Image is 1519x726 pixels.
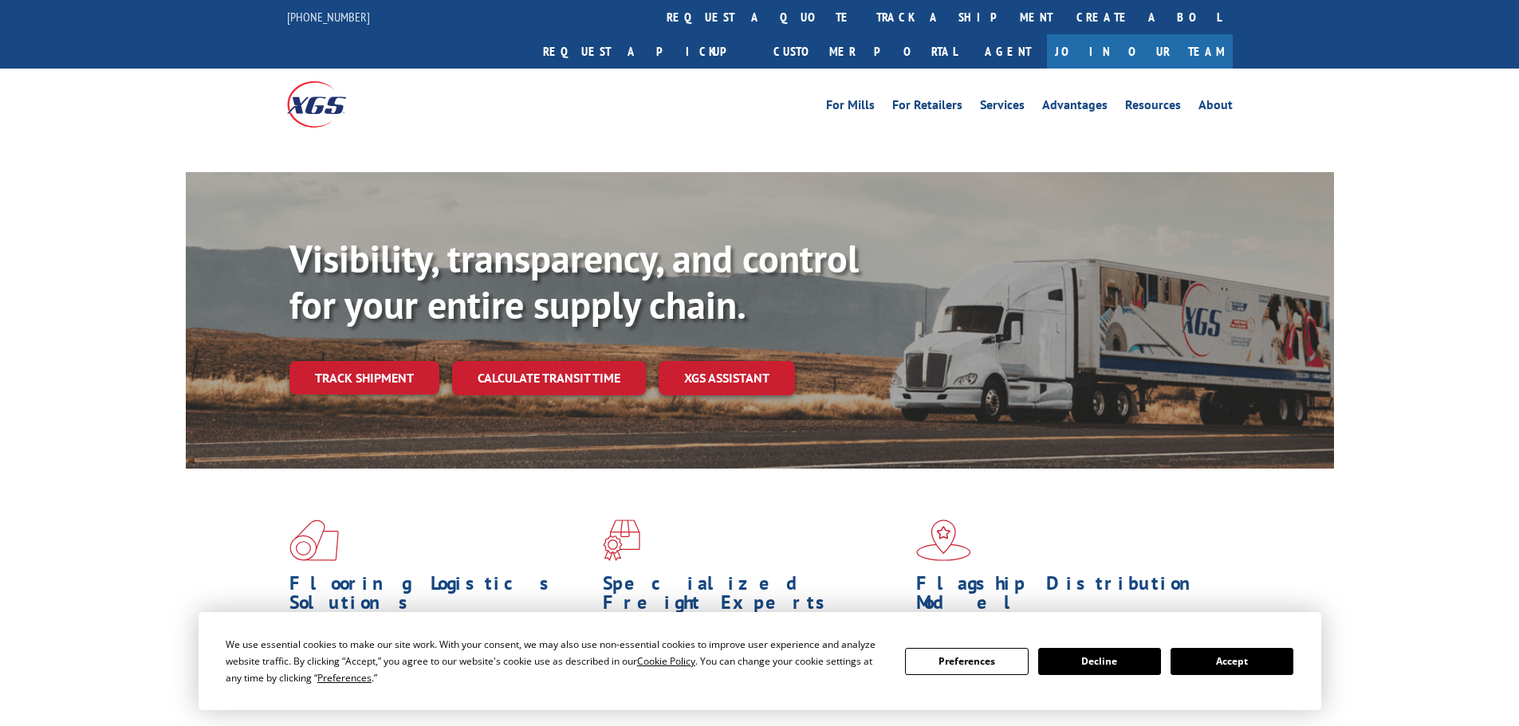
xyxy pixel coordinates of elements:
[603,574,904,620] h1: Specialized Freight Experts
[1198,99,1233,116] a: About
[916,520,971,561] img: xgs-icon-flagship-distribution-model-red
[1171,648,1293,675] button: Accept
[659,361,795,395] a: XGS ASSISTANT
[761,34,969,69] a: Customer Portal
[289,233,859,329] b: Visibility, transparency, and control for your entire supply chain.
[199,612,1321,710] div: Cookie Consent Prompt
[287,9,370,25] a: [PHONE_NUMBER]
[916,574,1218,620] h1: Flagship Distribution Model
[1042,99,1108,116] a: Advantages
[826,99,875,116] a: For Mills
[1038,648,1161,675] button: Decline
[317,671,372,685] span: Preferences
[637,654,695,668] span: Cookie Policy
[452,361,646,395] a: Calculate transit time
[603,520,640,561] img: xgs-icon-focused-on-flooring-red
[531,34,761,69] a: Request a pickup
[289,361,439,394] a: Track shipment
[980,99,1025,116] a: Services
[226,636,886,686] div: We use essential cookies to make our site work. With your consent, we may also use non-essential ...
[969,34,1047,69] a: Agent
[289,520,339,561] img: xgs-icon-total-supply-chain-intelligence-red
[289,574,591,620] h1: Flooring Logistics Solutions
[905,648,1028,675] button: Preferences
[1125,99,1181,116] a: Resources
[892,99,962,116] a: For Retailers
[1047,34,1233,69] a: Join Our Team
